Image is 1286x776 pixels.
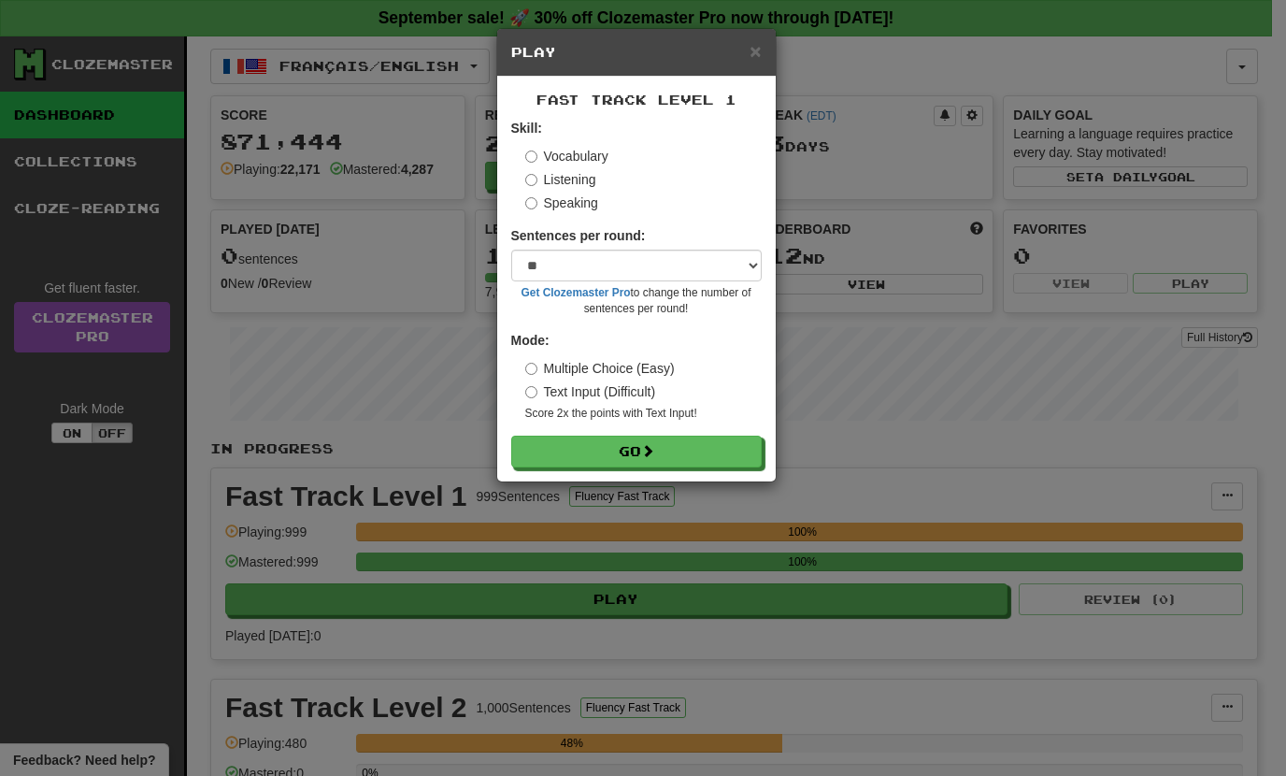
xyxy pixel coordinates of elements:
[525,382,656,401] label: Text Input (Difficult)
[525,359,675,378] label: Multiple Choice (Easy)
[525,197,537,209] input: Speaking
[511,285,762,317] small: to change the number of sentences per round!
[511,43,762,62] h5: Play
[750,40,761,62] span: ×
[522,286,631,299] a: Get Clozemaster Pro
[511,333,550,348] strong: Mode:
[525,386,537,398] input: Text Input (Difficult)
[525,194,598,212] label: Speaking
[525,170,596,189] label: Listening
[750,41,761,61] button: Close
[525,174,537,186] input: Listening
[511,436,762,467] button: Go
[525,151,537,163] input: Vocabulary
[536,92,736,108] span: Fast Track Level 1
[511,121,542,136] strong: Skill:
[525,406,762,422] small: Score 2x the points with Text Input !
[525,147,608,165] label: Vocabulary
[525,363,537,375] input: Multiple Choice (Easy)
[511,226,646,245] label: Sentences per round:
